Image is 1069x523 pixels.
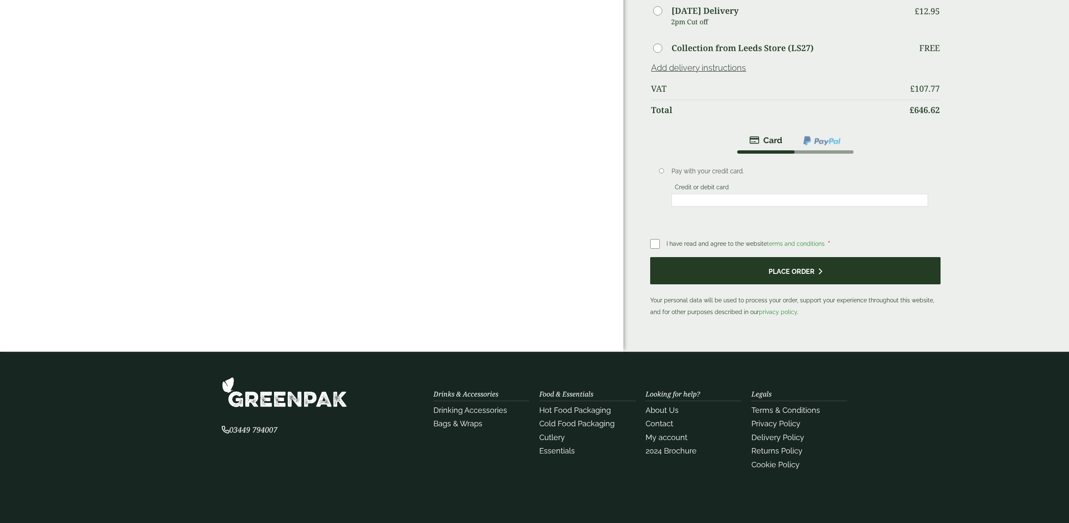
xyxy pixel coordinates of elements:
a: Drinking Accessories [433,406,507,415]
label: Collection from Leeds Store (LS27) [672,44,814,52]
span: £ [915,5,919,17]
th: VAT [651,79,904,99]
label: [DATE] Delivery [672,7,738,15]
a: Privacy Policy [751,419,800,428]
img: GreenPak Supplies [222,377,347,407]
p: Free [919,43,940,53]
span: £ [910,83,915,94]
a: Essentials [539,446,575,455]
a: Hot Food Packaging [539,406,611,415]
a: Terms & Conditions [751,406,820,415]
a: Delivery Policy [751,433,804,442]
bdi: 646.62 [910,104,940,116]
a: Returns Policy [751,446,802,455]
span: £ [910,104,914,116]
img: stripe.png [749,135,782,145]
a: Add delivery instructions [651,63,746,73]
a: Cold Food Packaging [539,419,615,428]
p: Your personal data will be used to process your order, support your experience throughout this we... [650,257,941,318]
a: Bags & Wraps [433,419,482,428]
p: Pay with your credit card. [672,167,928,176]
a: About Us [646,406,679,415]
span: 03449 794007 [222,425,277,435]
button: Place order [650,257,941,284]
a: terms and conditions [767,240,825,247]
bdi: 12.95 [915,5,940,17]
a: Contact [646,419,673,428]
a: 03449 794007 [222,426,277,434]
p: 2pm Cut off [671,15,904,28]
img: ppcp-gateway.png [802,135,841,146]
th: Total [651,100,904,120]
span: I have read and agree to the website [667,240,826,247]
a: privacy policy [759,309,797,315]
a: Cutlery [539,433,565,442]
a: Cookie Policy [751,460,800,469]
abbr: required [828,240,830,247]
a: My account [646,433,687,442]
a: 2024 Brochure [646,446,697,455]
bdi: 107.77 [910,83,940,94]
label: Credit or debit card [672,184,732,193]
